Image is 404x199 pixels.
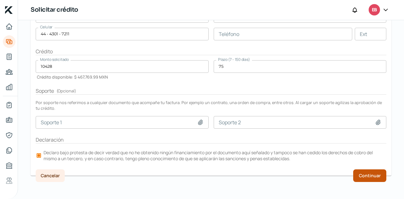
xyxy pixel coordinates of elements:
[31,5,78,15] h1: Solicitar crédito
[41,173,60,178] span: Cancelar
[372,6,377,14] span: EB
[36,73,209,80] div: Crédito disponible: $ 467,769.99 MXN
[218,57,250,62] span: Plazo (7 - 150 días)
[3,99,15,111] a: Mi contrato
[36,169,65,182] button: Cancelar
[359,173,381,178] span: Continuar
[3,114,15,126] a: Información general
[3,174,15,187] a: Referencias
[3,20,15,33] a: Inicio
[3,129,15,142] a: Representantes
[36,48,386,55] h2: Crédito
[3,50,15,63] a: Cuentas por cobrar
[36,87,386,95] h2: Soporte
[40,24,53,30] span: Celular
[353,169,386,182] button: Continuar
[36,100,386,111] div: Por soporte nos referimos a cualquier documento que acompañe tu factura. Por ejemplo un contrato,...
[56,88,76,94] span: ( Opcional )
[3,81,15,93] a: Mis finanzas
[44,149,385,161] p: Declaro bajo protesta de decir verdad que no he obtenido ningún financiamiento por el documento a...
[3,35,15,48] a: Solicitar crédito
[40,57,69,62] span: Monto solicitado
[3,66,15,78] a: Cuentas por pagar
[36,136,386,143] h2: Declaración
[3,159,15,172] a: Buró de crédito
[3,144,15,157] a: Documentos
